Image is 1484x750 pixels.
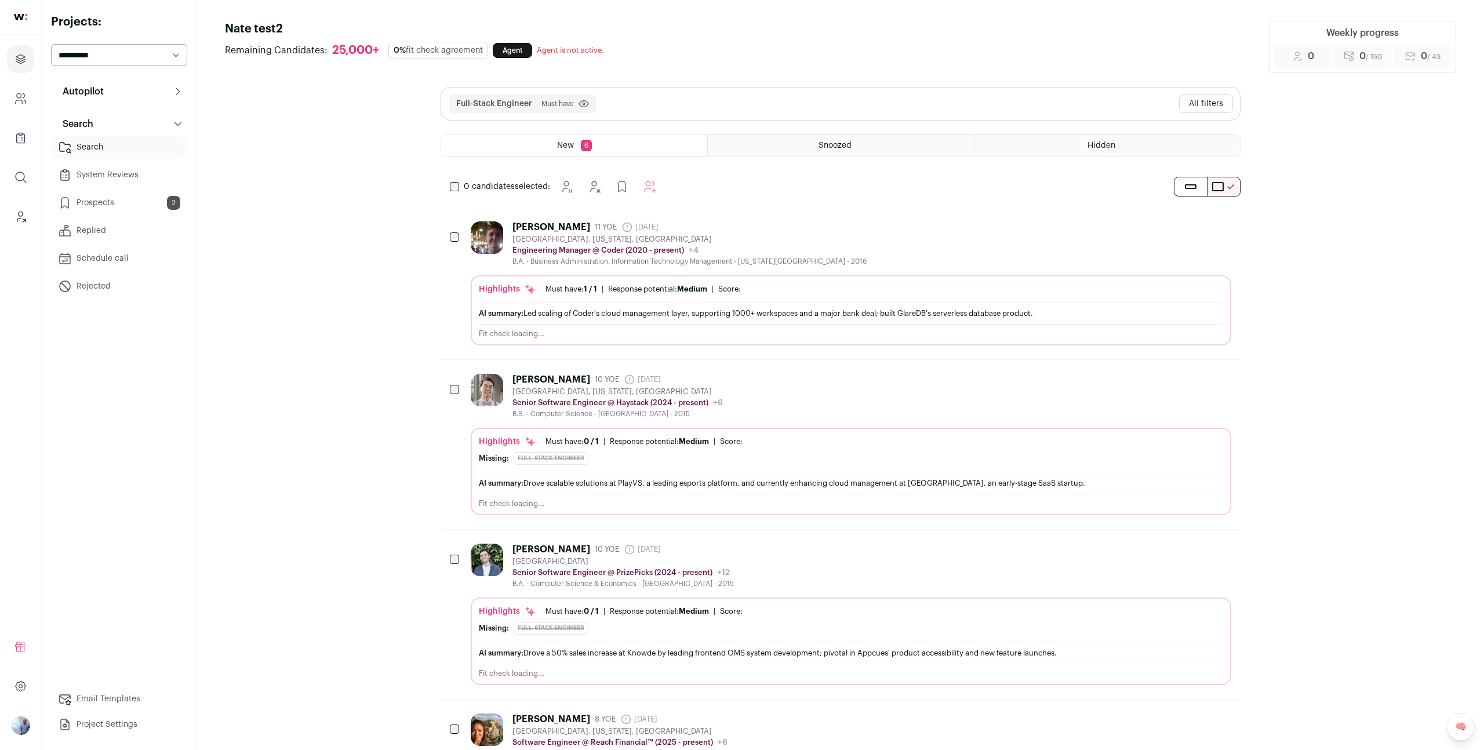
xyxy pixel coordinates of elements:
div: Fit check loading... [479,329,1223,338]
ul: | | [545,437,743,446]
p: Engineering Manager @ Coder (2020 - present) [512,246,684,255]
a: Replied [51,219,187,242]
a: [PERSON_NAME] 10 YOE [DATE] [GEOGRAPHIC_DATA], [US_STATE], [GEOGRAPHIC_DATA] Senior Software Engi... [471,374,1231,515]
div: Highlights [479,436,536,447]
button: Add to Prospects [610,175,634,198]
div: Full-Stack Engineer [514,622,588,635]
button: All filters [1179,94,1233,113]
span: Agent is not active. [537,46,604,54]
div: B.A. - Business Administration, Information Technology Management - [US_STATE][GEOGRAPHIC_DATA] -... [512,257,867,266]
div: [PERSON_NAME] [512,713,590,725]
span: AI summary: [479,310,523,317]
a: Rejected [51,275,187,298]
div: Missing: [479,624,509,633]
p: Autopilot [56,85,104,99]
h2: Projects: [51,14,187,30]
li: Score: [718,285,741,294]
div: Drove a 50% sales increase at Knowde by leading frontend OMS system development; pivotal in Appcu... [479,647,1223,659]
span: 8 YOE [595,715,616,724]
div: [GEOGRAPHIC_DATA] [512,557,734,566]
a: Hidden [974,135,1240,156]
div: [GEOGRAPHIC_DATA], [US_STATE], [GEOGRAPHIC_DATA] [512,235,867,244]
span: 0 [1359,49,1382,63]
span: +4 [689,246,699,254]
div: Missing: [479,454,509,463]
span: 6 [581,140,592,151]
a: Prospects2 [51,191,187,214]
span: New [557,141,574,150]
div: [PERSON_NAME] [512,221,590,233]
div: [PERSON_NAME] [512,544,590,555]
div: [PERSON_NAME] [512,374,590,385]
button: Autopilot [51,80,187,103]
span: [DATE] [624,544,661,555]
a: Email Templates [51,687,187,711]
span: 10 YOE [595,375,619,384]
a: Project Settings [51,713,187,736]
div: Must have: [545,437,599,446]
a: System Reviews [51,163,187,187]
a: [PERSON_NAME] 10 YOE [DATE] [GEOGRAPHIC_DATA] Senior Software Engineer @ PrizePicks (2024 - prese... [471,544,1231,685]
div: [GEOGRAPHIC_DATA], [US_STATE], [GEOGRAPHIC_DATA] [512,387,723,396]
span: [DATE] [624,374,661,385]
div: Led scaling of Coder's cloud management layer, supporting 1000+ workspaces and a major bank deal;... [479,307,1223,319]
img: 97332-medium_jpg [12,716,30,735]
button: Snooze [555,175,578,198]
span: +12 [717,569,730,577]
span: +6 [718,738,728,747]
span: Snoozed [819,141,852,150]
span: [DATE] [620,713,657,725]
div: Fit check loading... [479,669,1223,678]
div: Response potential: [610,437,709,446]
span: Must have [541,99,574,108]
p: Search [56,117,93,131]
span: [DATE] [621,221,659,233]
h1: Nate test2 [225,21,611,37]
button: Add to Autopilot [638,175,661,198]
li: Score: [720,607,743,616]
p: Senior Software Engineer @ Haystack (2024 - present) [512,398,708,407]
div: Must have: [545,607,599,616]
p: Software Engineer @ Reach Financial™ (2025 - present) [512,738,713,747]
div: B.A. - Computer Science & Economics - [GEOGRAPHIC_DATA] - 2015 [512,579,734,588]
span: 0 [1421,49,1441,63]
a: Search [51,136,187,159]
span: Medium [677,285,707,293]
img: wellfound-shorthand-0d5821cbd27db2630d0214b213865d53afaa358527fdda9d0ea32b1df1b89c2c.svg [14,14,27,20]
button: Open dropdown [12,716,30,735]
div: fit check agreement [388,42,488,59]
span: / 150 [1366,53,1382,60]
ul: | | [545,607,743,616]
span: +6 [713,399,723,407]
div: [GEOGRAPHIC_DATA], [US_STATE], [GEOGRAPHIC_DATA] [512,727,910,736]
a: 🧠 [1447,713,1475,741]
a: Company Lists [7,124,34,152]
div: Response potential: [608,285,707,294]
div: Full-Stack Engineer [514,452,588,465]
span: Remaining Candidates: [225,43,328,57]
div: B.S. - Computer Science - [GEOGRAPHIC_DATA] - 2015 [512,409,723,418]
button: Search [51,112,187,136]
img: 89d2cbeab8955a6a299c24787909aa39229be7f8e7480ec9dbe3c1b9828b7124 [471,374,503,406]
span: 0 / 1 [584,438,599,445]
a: Projects [7,45,34,73]
span: selected: [464,181,550,192]
span: AI summary: [479,649,523,657]
li: Score: [720,437,743,446]
img: 6d09fb31ee51119aff68fcdc714ef3bfce2ffb8452e628bd80859df7d229b0c5.jpg [471,544,503,576]
span: Hidden [1087,141,1115,150]
a: [PERSON_NAME] 11 YOE [DATE] [GEOGRAPHIC_DATA], [US_STATE], [GEOGRAPHIC_DATA] Engineering Manager ... [471,221,1231,345]
a: Snoozed [708,135,973,156]
div: Highlights [479,283,536,295]
div: Highlights [479,606,536,617]
p: Senior Software Engineer @ PrizePicks (2024 - present) [512,568,712,577]
span: 11 YOE [595,223,617,232]
span: 10 YOE [595,545,619,554]
div: Drove scalable solutions at PlayVS, a leading esports platform, and currently enhancing cloud man... [479,477,1223,489]
a: Agent [493,43,532,58]
div: Weekly progress [1326,26,1399,40]
span: 0 [1308,49,1314,63]
span: 1 / 1 [584,285,597,293]
a: Company and ATS Settings [7,85,34,112]
button: Full-Stack Engineer [456,98,532,110]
